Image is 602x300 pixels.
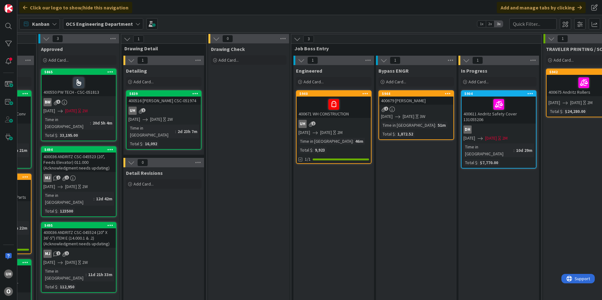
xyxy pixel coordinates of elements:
[87,271,114,278] div: 11d 21h 33m
[91,119,114,126] div: 20d 5h 4m
[41,46,63,52] span: Approved
[48,57,69,63] span: Add Card...
[382,92,453,96] div: 5944
[43,192,94,206] div: Time in [GEOGRAPHIC_DATA]
[379,97,453,105] div: 400679 [PERSON_NAME]
[86,271,87,278] span: :
[141,108,145,112] span: 1
[514,147,514,154] span: :
[56,100,60,104] span: 5
[486,21,494,27] span: 2x
[311,121,315,125] span: 2
[13,1,29,8] span: Support
[304,79,324,85] span: Add Card...
[514,147,534,154] div: 10d 29m
[381,113,393,120] span: [DATE]
[43,108,55,114] span: [DATE]
[4,287,13,296] div: O
[299,92,371,96] div: 5940
[65,183,77,190] span: [DATE]
[128,116,140,123] span: [DATE]
[176,128,199,135] div: 2d 23h 7m
[127,91,201,97] div: 5839
[58,283,76,290] div: 112,950
[82,259,88,266] div: 2W
[494,21,503,27] span: 3x
[320,129,332,136] span: [DATE]
[381,131,395,137] div: Total $
[502,135,508,142] div: 2M
[463,159,477,166] div: Total $
[509,18,557,30] input: Quick Filter...
[298,129,310,136] span: [DATE]
[65,175,69,180] span: 1
[44,70,116,74] div: 5865
[42,147,116,153] div: 5494
[313,147,327,153] div: 9,923
[462,91,536,124] div: 5904400611 Andritz Safety Cover 131055206
[42,147,116,172] div: 5494400036 ANDRITZ CSC-045523 (20", Feeds Elevator) 011.000 (Acknowledgment needs updating)
[435,122,436,129] span: :
[43,183,55,190] span: [DATE]
[557,35,568,42] span: 1
[94,195,114,202] div: 12d 42m
[469,79,489,85] span: Add Card...
[90,119,91,126] span: :
[42,223,116,228] div: 5495
[462,97,536,124] div: 400611 Andritz Safety Cover 131055206
[128,107,137,115] div: uh
[4,4,13,13] img: Visit kanbanzone.com
[420,113,425,120] div: 3W
[42,250,116,258] div: MJ
[43,208,57,214] div: Total $
[43,250,52,258] div: MJ
[211,46,245,52] span: Drawing Check
[396,131,415,137] div: 1,872.52
[43,268,86,281] div: Time in [GEOGRAPHIC_DATA]
[298,138,353,145] div: Time in [GEOGRAPHIC_DATA]
[461,68,487,74] span: In Progress
[42,223,116,248] div: 5495400036 ANDRITZ CSC-045524 (20" X 36'-5") ITEM E (14.000.1 & .2) (Acknowledgment needs updating)
[477,21,486,27] span: 1x
[150,116,162,123] span: [DATE]
[19,2,132,13] div: Click our logo to show/hide this navigation
[463,135,475,142] span: [DATE]
[548,108,562,115] div: Total $
[4,269,13,278] div: uh
[436,122,447,129] div: 51m
[462,91,536,97] div: 5904
[42,228,116,248] div: 400036 ANDRITZ CSC-045524 (20" X 36'-5") ITEM E (14.000.1 & .2) (Acknowledgment needs updating)
[128,125,175,138] div: Time in [GEOGRAPHIC_DATA]
[379,91,453,105] div: 5944400679 [PERSON_NAME]
[82,183,88,190] div: 2W
[307,57,318,64] span: 1
[44,147,116,152] div: 5494
[43,259,55,266] span: [DATE]
[354,138,365,145] div: 46m
[403,113,414,120] span: [DATE]
[65,108,77,114] span: [DATE]
[127,97,201,105] div: 400516 [PERSON_NAME] CSC-051974
[379,91,453,97] div: 5944
[463,125,472,134] div: DH
[143,140,159,147] div: 16,092
[477,159,478,166] span: :
[298,147,312,153] div: Total $
[219,57,239,63] span: Add Card...
[390,57,400,64] span: 1
[56,251,60,255] span: 1
[42,174,116,182] div: MJ
[66,21,133,27] b: OCS Engineering Department
[57,208,58,214] span: :
[133,181,154,187] span: Add Card...
[65,251,69,255] span: 1
[42,75,116,96] div: 400550 PW TECH - CSC-051813
[82,108,88,114] div: 2W
[52,35,63,42] span: 3
[127,107,201,115] div: uh
[381,122,435,129] div: Time in [GEOGRAPHIC_DATA]
[137,57,148,64] span: 1
[587,99,593,106] div: 2M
